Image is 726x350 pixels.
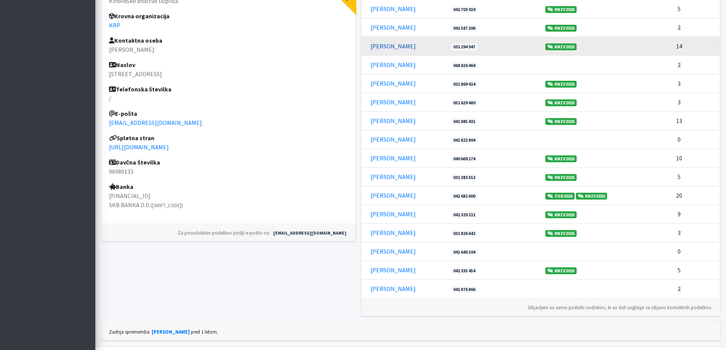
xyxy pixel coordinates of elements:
[109,119,202,126] a: [EMAIL_ADDRESS][DOMAIN_NAME]
[451,118,477,125] a: 041 885 431
[370,248,416,255] a: [PERSON_NAME]
[451,249,477,256] a: 041 640 104
[109,329,218,335] small: Zadnja sprememba: pred 1 letom.
[370,266,416,274] a: [PERSON_NAME]
[451,230,477,237] a: 031 826 642
[643,223,720,242] td: 3
[451,62,477,69] a: 068 616 464
[643,130,720,149] td: 0
[643,242,720,261] td: 0
[151,202,183,208] small: ([SWIFT_CODE])
[451,286,477,293] a: 041 876 866
[576,193,607,200] a: KNZV2025
[545,174,577,181] a: KNZV2025
[545,267,577,274] a: KNZV2025
[545,118,577,125] a: KNZV2025
[370,173,416,181] a: [PERSON_NAME]
[545,193,575,200] a: ZOD2025
[643,149,720,167] td: 10
[643,93,720,111] td: 3
[109,110,138,117] strong: E-pošta
[370,154,416,162] a: [PERSON_NAME]
[451,193,477,200] a: 041 682 600
[643,167,720,186] td: 5
[643,111,720,130] td: 13
[545,230,577,237] a: KNZV2025
[370,192,416,199] a: [PERSON_NAME]
[370,285,416,292] a: [PERSON_NAME]
[109,167,348,176] p: 96980133
[545,6,577,13] a: KNZV2025
[451,81,477,88] a: 031 869 414
[451,43,477,50] a: 031 294 947
[545,25,577,32] a: KNZV2025
[451,6,477,13] a: 041 703 419
[370,61,416,69] a: [PERSON_NAME]
[370,210,416,218] a: [PERSON_NAME]
[451,211,477,218] a: 041 329 211
[109,12,170,20] strong: Krovna organizacija
[370,98,416,106] a: [PERSON_NAME]
[451,267,477,274] a: 041 335 454
[545,155,577,162] a: KNZV2025
[109,45,348,54] p: [PERSON_NAME]
[109,37,162,44] strong: Kontaktna oseba
[451,137,477,144] a: 041 822 804
[271,230,348,237] a: [EMAIL_ADDRESS][DOMAIN_NAME]
[109,134,154,142] strong: Spletna stran
[643,261,720,279] td: 5
[545,81,577,88] a: KNZV2025
[370,80,416,87] a: [PERSON_NAME]
[370,229,416,237] a: [PERSON_NAME]
[643,279,720,298] td: 2
[109,183,133,190] strong: Banka
[109,21,120,29] a: KRP
[643,74,720,93] td: 3
[643,55,720,74] td: 2
[545,99,577,106] a: KNZV2025
[109,191,348,209] p: [FINANCIAL_ID] SKB BANKA D.D.
[370,5,416,13] a: [PERSON_NAME]
[109,143,169,151] a: [URL][DOMAIN_NAME]
[109,61,135,69] strong: Naslov
[643,186,720,205] td: 20
[451,174,477,181] a: 031 383 552
[109,94,348,103] p: /
[178,230,270,236] small: Za posodobitev podatkov pošlji e-pošto na:
[643,37,720,55] td: 14
[643,18,720,37] td: 2
[545,211,577,218] a: KNZV2025
[370,136,416,143] a: [PERSON_NAME]
[109,69,348,78] p: [STREET_ADDRESS]
[451,155,477,162] a: 040 669 174
[109,158,160,166] strong: Davčna številka
[370,42,416,50] a: [PERSON_NAME]
[370,117,416,125] a: [PERSON_NAME]
[152,329,190,335] a: [PERSON_NAME]
[545,43,577,50] a: KNZV2025
[109,85,172,93] strong: Telefonska številka
[451,25,477,32] a: 041 587 206
[451,99,477,106] a: 051 629 480
[643,205,720,223] td: 9
[528,304,712,310] small: Objavljeni so samo podatki vodnikov, ki so dali soglasje za objavo kontaktnih podatkov.
[370,24,416,31] a: [PERSON_NAME]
